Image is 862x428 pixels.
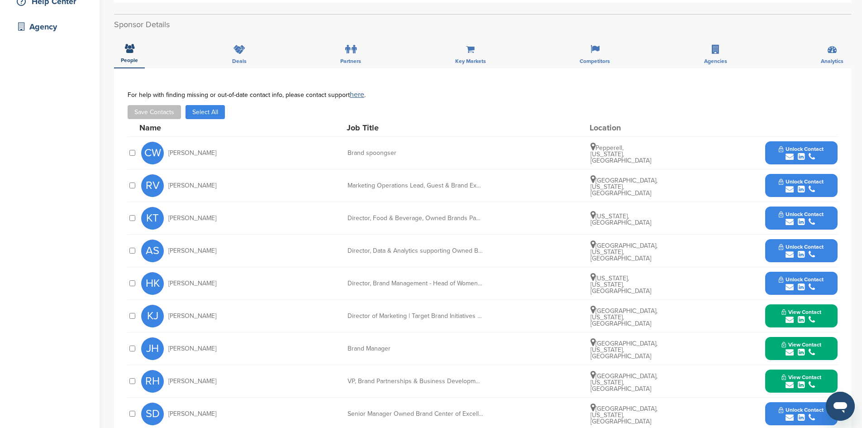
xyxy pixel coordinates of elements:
[591,274,651,295] span: [US_STATE], [US_STATE], [GEOGRAPHIC_DATA]
[139,124,239,132] div: Name
[779,244,824,250] span: Unlock Contact
[591,212,651,226] span: [US_STATE], [GEOGRAPHIC_DATA]
[768,172,834,199] button: Unlock Contact
[128,105,181,119] button: Save Contacts
[141,403,164,425] span: SD
[348,313,483,319] div: Director of Marketing | Target Brand Initiatives & Sustainability
[771,368,832,395] button: View Contact
[141,305,164,327] span: KJ
[781,341,821,348] span: View Contact
[768,237,834,264] button: Unlock Contact
[121,58,138,63] span: People
[779,178,824,185] span: Unlock Contact
[168,150,216,156] span: [PERSON_NAME]
[9,16,90,37] a: Agency
[591,177,657,197] span: [GEOGRAPHIC_DATA], [US_STATE], [GEOGRAPHIC_DATA]
[704,58,727,64] span: Agencies
[348,411,483,417] div: Senior Manager Owned Brand Center of Excellence
[826,392,855,421] iframe: Button to launch messaging window
[114,19,851,31] h2: Sponsor Details
[771,335,832,362] button: View Contact
[591,372,657,393] span: [GEOGRAPHIC_DATA], [US_STATE], [GEOGRAPHIC_DATA]
[168,215,216,221] span: [PERSON_NAME]
[141,337,164,360] span: JH
[141,207,164,230] span: KT
[168,183,216,189] span: [PERSON_NAME]
[455,58,486,64] span: Key Markets
[768,400,834,428] button: Unlock Contact
[591,242,657,262] span: [GEOGRAPHIC_DATA], [US_STATE], [GEOGRAPHIC_DATA]
[821,58,843,64] span: Analytics
[348,346,483,352] div: Brand Manager
[768,205,834,232] button: Unlock Contact
[348,183,483,189] div: Marketing Operations Lead, Guest & Brand Experience (GBX)
[232,58,247,64] span: Deals
[781,374,821,380] span: View Contact
[348,378,483,385] div: VP, Brand Partnerships & Business Development
[168,411,216,417] span: [PERSON_NAME]
[186,105,225,119] button: Select All
[590,124,657,132] div: Location
[141,142,164,164] span: CW
[591,405,657,425] span: [GEOGRAPHIC_DATA], [US_STATE], [GEOGRAPHIC_DATA]
[347,124,482,132] div: Job Title
[168,280,216,287] span: [PERSON_NAME]
[591,340,657,360] span: [GEOGRAPHIC_DATA], [US_STATE], [GEOGRAPHIC_DATA]
[771,303,832,330] button: View Contact
[591,307,657,327] span: [GEOGRAPHIC_DATA], [US_STATE], [GEOGRAPHIC_DATA]
[591,144,651,164] span: Pepperell, [US_STATE], [GEOGRAPHIC_DATA]
[141,174,164,197] span: RV
[779,146,824,152] span: Unlock Contact
[141,240,164,262] span: AS
[168,248,216,254] span: [PERSON_NAME]
[141,370,164,393] span: RH
[580,58,610,64] span: Competitors
[340,58,361,64] span: Partners
[128,91,838,98] div: For help with finding missing or out-of-date contact info, please contact support .
[779,407,824,413] span: Unlock Contact
[781,309,821,315] span: View Contact
[168,313,216,319] span: [PERSON_NAME]
[348,280,483,287] div: Director, Brand Management - Head of Women's portfolio
[141,272,164,295] span: HK
[768,270,834,297] button: Unlock Contact
[779,211,824,217] span: Unlock Contact
[348,215,483,221] div: Director, Food & Beverage, Owned Brands Packaging
[348,150,483,156] div: Brand spoongser
[168,378,216,385] span: [PERSON_NAME]
[348,248,483,254] div: Director, Data & Analytics supporting Owned Brands and Business Partnerships & Negotiations
[350,90,364,99] a: here
[768,139,834,167] button: Unlock Contact
[14,19,90,35] div: Agency
[779,276,824,283] span: Unlock Contact
[168,346,216,352] span: [PERSON_NAME]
